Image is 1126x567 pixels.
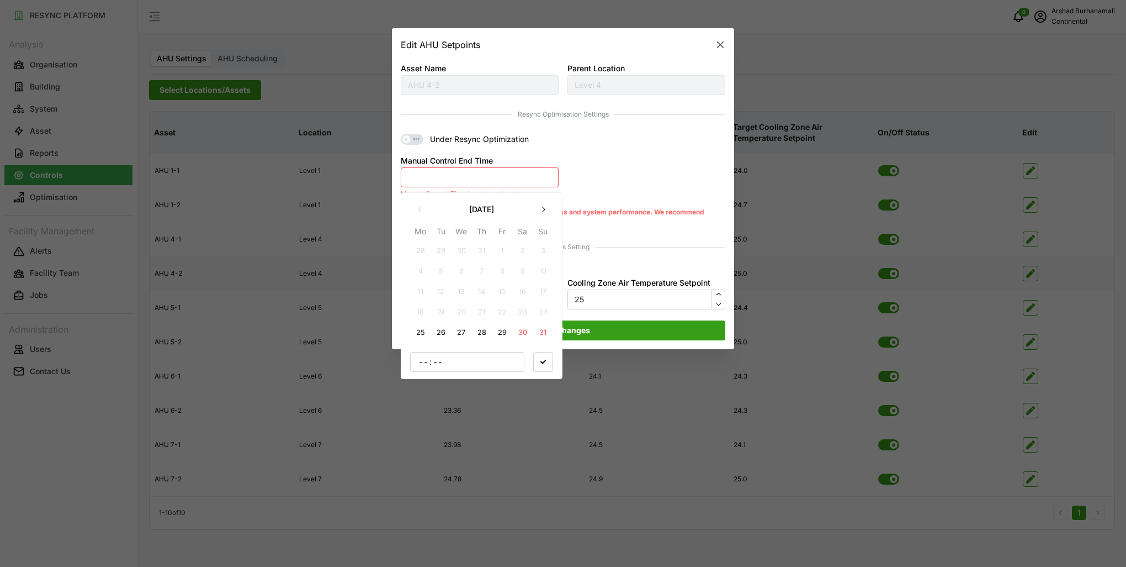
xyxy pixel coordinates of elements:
[513,302,533,322] button: 23 August 2025
[451,225,471,241] th: We
[431,282,451,302] button: 12 August 2025
[430,200,533,219] button: [DATE]
[472,323,492,343] button: 28 August 2025
[411,302,431,322] button: 18 August 2025
[471,225,492,241] th: Th
[452,323,471,343] button: 27 August 2025
[431,302,451,322] button: 19 August 2025
[513,323,533,343] button: 30 August 2025
[432,356,444,368] input: --
[492,323,512,343] button: 29 August 2025
[401,242,725,253] span: Setpoints Setting
[533,241,553,261] button: 3 August 2025
[452,302,471,322] button: 20 August 2025
[417,356,429,368] input: --
[513,241,533,261] button: 2 August 2025
[411,282,431,302] button: 11 August 2025
[492,261,512,281] button: 8 August 2025
[431,225,451,241] th: Tu
[567,62,625,75] label: Parent Location
[492,241,512,261] button: 1 August 2025
[401,190,559,198] p: Manual Control Time input must be set
[452,241,471,261] button: 30 July 2025
[533,302,553,322] button: 24 August 2025
[452,282,471,302] button: 13 August 2025
[401,155,493,167] label: Manual Control End Time
[431,261,451,281] button: 5 August 2025
[411,261,431,281] button: 4 August 2025
[492,302,512,322] button: 22 August 2025
[492,282,512,302] button: 15 August 2025
[401,40,480,49] h2: Edit AHU Setpoints
[401,321,725,340] button: Save Changes
[452,261,471,281] button: 6 August 2025
[429,352,432,371] span: :
[423,134,529,145] span: Under Resync Optimization
[513,282,533,302] button: 16 August 2025
[472,282,492,302] button: 14 August 2025
[410,225,431,241] th: Mo
[431,323,451,343] button: 26 August 2025
[533,282,553,302] button: 17 August 2025
[533,225,553,241] th: Su
[567,277,710,289] label: Cooling Zone Air Temperature Setpoint
[472,241,492,261] button: 31 July 2025
[533,261,553,281] button: 10 August 2025
[472,261,492,281] button: 7 August 2025
[401,109,725,120] span: Resync Optimisation Settings
[512,225,533,241] th: Sa
[431,241,451,261] button: 29 July 2025
[513,261,533,281] button: 9 August 2025
[411,323,431,343] button: 25 August 2025
[401,62,446,75] label: Asset Name
[411,241,431,261] button: 28 July 2025
[401,207,725,228] p: Turning off optimisation may impact energy savings and system performance. We recommend keeping i...
[533,323,553,343] button: 31 August 2025
[492,225,512,241] th: Fr
[537,321,590,340] span: Save Changes
[410,134,423,145] span: OFF
[472,302,492,322] button: 21 August 2025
